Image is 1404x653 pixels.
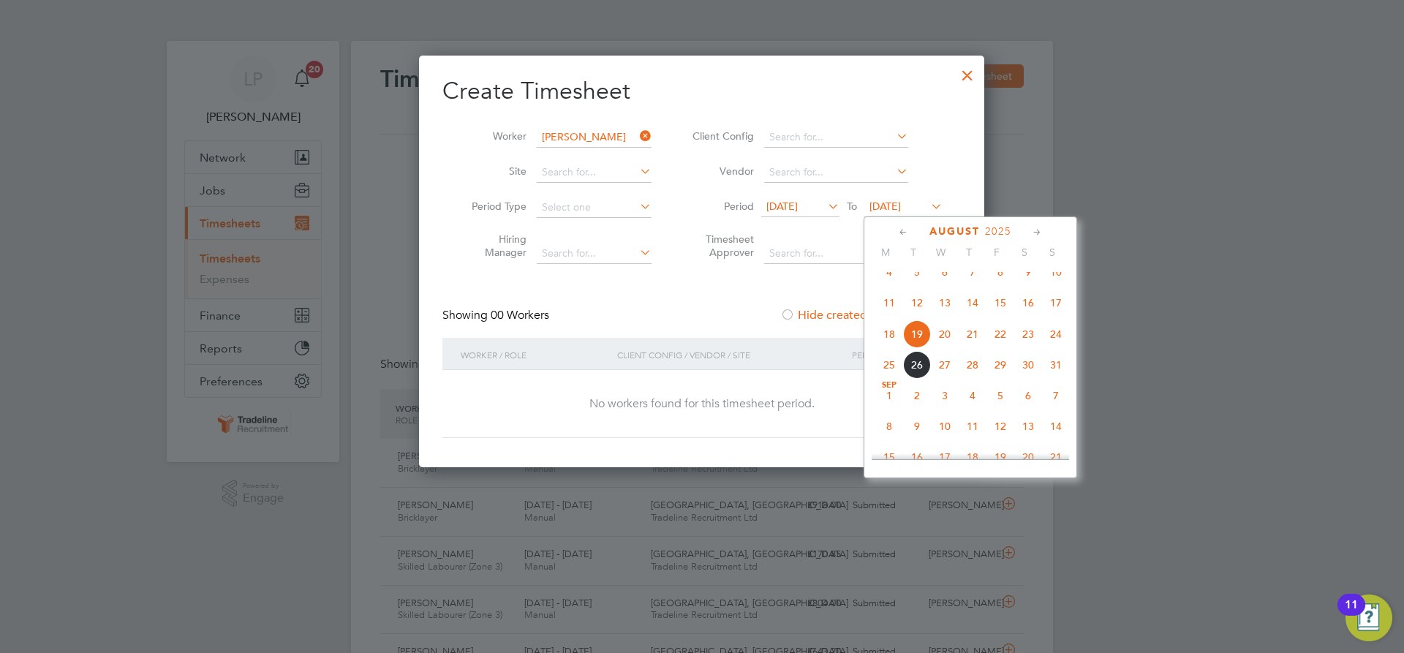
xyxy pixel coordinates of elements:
[764,244,908,264] input: Search for...
[1042,443,1070,471] span: 21
[931,412,959,440] span: 10
[780,308,929,322] label: Hide created timesheets
[875,382,903,389] span: Sep
[899,246,927,259] span: T
[959,382,986,409] span: 4
[959,289,986,317] span: 14
[986,351,1014,379] span: 29
[1038,246,1066,259] span: S
[931,320,959,348] span: 20
[903,412,931,440] span: 9
[688,233,754,259] label: Timesheet Approver
[1014,258,1042,286] span: 9
[1042,258,1070,286] span: 10
[1014,382,1042,409] span: 6
[986,258,1014,286] span: 8
[1042,289,1070,317] span: 17
[931,351,959,379] span: 27
[931,443,959,471] span: 17
[537,197,652,218] input: Select one
[986,289,1014,317] span: 15
[869,200,901,213] span: [DATE]
[931,258,959,286] span: 6
[986,382,1014,409] span: 5
[931,382,959,409] span: 3
[1042,320,1070,348] span: 24
[1345,605,1358,624] div: 11
[959,351,986,379] span: 28
[875,258,903,286] span: 4
[461,200,526,213] label: Period Type
[442,76,961,107] h2: Create Timesheet
[986,443,1014,471] span: 19
[1042,412,1070,440] span: 14
[872,246,899,259] span: M
[1014,443,1042,471] span: 20
[903,351,931,379] span: 26
[903,320,931,348] span: 19
[959,412,986,440] span: 11
[491,308,549,322] span: 00 Workers
[903,443,931,471] span: 16
[927,246,955,259] span: W
[875,320,903,348] span: 18
[1014,351,1042,379] span: 30
[537,162,652,183] input: Search for...
[959,443,986,471] span: 18
[848,338,946,371] div: Period
[688,165,754,178] label: Vendor
[931,289,959,317] span: 13
[688,129,754,143] label: Client Config
[614,338,848,371] div: Client Config / Vendor / Site
[985,225,1011,238] span: 2025
[461,233,526,259] label: Hiring Manager
[1042,351,1070,379] span: 31
[875,443,903,471] span: 15
[903,382,931,409] span: 2
[986,320,1014,348] span: 22
[986,412,1014,440] span: 12
[764,162,908,183] input: Search for...
[1014,320,1042,348] span: 23
[457,338,614,371] div: Worker / Role
[1042,382,1070,409] span: 7
[1345,595,1392,641] button: Open Resource Center, 11 new notifications
[983,246,1011,259] span: F
[1011,246,1038,259] span: S
[537,127,652,148] input: Search for...
[537,244,652,264] input: Search for...
[875,412,903,440] span: 8
[688,200,754,213] label: Period
[842,197,861,216] span: To
[461,165,526,178] label: Site
[959,320,986,348] span: 21
[875,289,903,317] span: 11
[903,289,931,317] span: 12
[764,127,908,148] input: Search for...
[955,246,983,259] span: T
[1014,412,1042,440] span: 13
[903,258,931,286] span: 5
[461,129,526,143] label: Worker
[929,225,980,238] span: August
[442,308,552,323] div: Showing
[457,396,946,412] div: No workers found for this timesheet period.
[1014,289,1042,317] span: 16
[959,258,986,286] span: 7
[766,200,798,213] span: [DATE]
[875,351,903,379] span: 25
[875,382,903,409] span: 1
